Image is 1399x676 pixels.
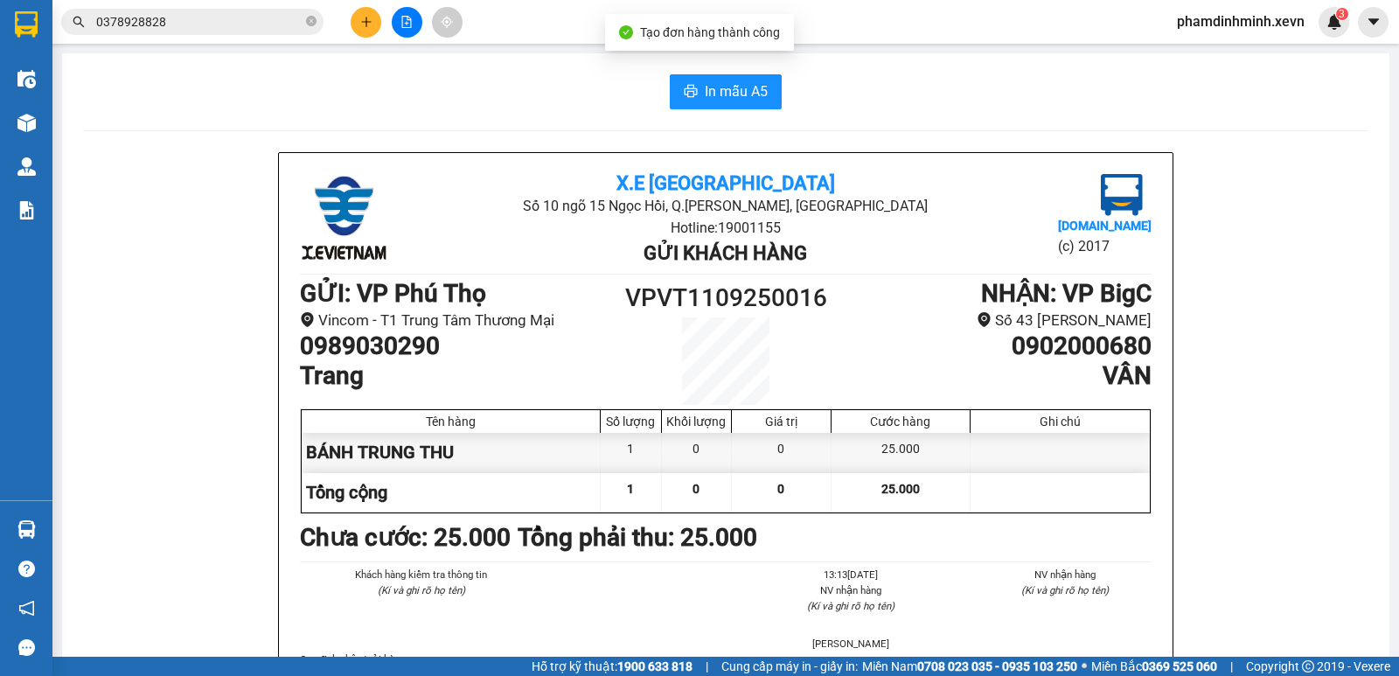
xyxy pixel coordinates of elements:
[619,25,633,39] span: check-circle
[300,174,387,261] img: logo.jpg
[351,7,381,38] button: plus
[306,16,317,26] span: close-circle
[18,561,35,577] span: question-circle
[532,657,693,676] span: Hỗ trợ kỹ thuật:
[73,16,85,28] span: search
[705,80,768,102] span: In mẫu A5
[736,415,826,429] div: Giá trị
[432,7,463,38] button: aim
[518,523,757,552] b: Tổng phải thu: 25.000
[306,14,317,31] span: close-circle
[1021,584,1109,596] i: (Kí và ghi rõ họ tên)
[164,65,731,87] li: Hotline: 19001155
[300,312,315,327] span: environment
[400,16,413,28] span: file-add
[670,74,782,109] button: printerIn mẫu A5
[605,415,657,429] div: Số lượng
[706,657,708,676] span: |
[981,279,1152,308] b: NHẬN : VP BigC
[1336,8,1348,20] sup: 3
[22,127,208,156] b: GỬI : VP Phú Thọ
[378,584,465,596] i: (Kí và ghi rõ họ tên)
[1366,14,1382,30] span: caret-down
[693,482,699,496] span: 0
[22,22,109,109] img: logo.jpg
[807,600,894,612] i: (Kí và ghi rõ họ tên)
[442,195,1009,217] li: Số 10 ngõ 15 Ngọc Hồi, Q.[PERSON_NAME], [GEOGRAPHIC_DATA]
[684,84,698,101] span: printer
[300,309,619,332] li: Vincom - T1 Trung Tâm Thương Mại
[306,482,387,503] span: Tổng cộng
[666,415,727,429] div: Khối lượng
[975,415,1145,429] div: Ghi chú
[306,415,595,429] div: Tên hàng
[302,433,601,472] div: BÁNH TRUNG THU
[832,331,1152,361] h1: 0902000680
[441,16,453,28] span: aim
[17,520,36,539] img: warehouse-icon
[1230,657,1233,676] span: |
[1058,235,1152,257] li: (c) 2017
[917,659,1077,673] strong: 0708 023 035 - 0935 103 250
[644,242,807,264] b: Gửi khách hàng
[18,639,35,656] span: message
[732,433,832,472] div: 0
[616,172,835,194] b: X.E [GEOGRAPHIC_DATA]
[300,361,619,391] h1: Trang
[17,201,36,220] img: solution-icon
[96,12,303,31] input: Tìm tên, số ĐT hoặc mã đơn
[832,309,1152,332] li: Số 43 [PERSON_NAME]
[360,16,372,28] span: plus
[836,415,965,429] div: Cước hàng
[721,657,858,676] span: Cung cấp máy in - giấy in:
[18,600,35,617] span: notification
[17,70,36,88] img: warehouse-icon
[1358,7,1389,38] button: caret-down
[977,312,992,327] span: environment
[640,25,780,39] span: Tạo đơn hàng thành công
[764,582,937,598] li: NV nhận hàng
[300,279,486,308] b: GỬI : VP Phú Thọ
[1058,219,1152,233] b: [DOMAIN_NAME]
[335,567,508,582] li: Khách hàng kiểm tra thông tin
[601,433,662,472] div: 1
[1163,10,1319,32] span: phamdinhminh.xevn
[619,279,832,317] h1: VPVT1109250016
[442,217,1009,239] li: Hotline: 19001155
[862,657,1077,676] span: Miền Nam
[832,433,971,472] div: 25.000
[1142,659,1217,673] strong: 0369 525 060
[1082,663,1087,670] span: ⚪️
[392,7,422,38] button: file-add
[17,114,36,132] img: warehouse-icon
[1326,14,1342,30] img: icon-new-feature
[1091,657,1217,676] span: Miền Bắc
[1101,174,1143,216] img: logo.jpg
[1302,660,1314,673] span: copyright
[662,433,732,472] div: 0
[617,659,693,673] strong: 1900 633 818
[300,331,619,361] h1: 0989030290
[300,523,511,552] b: Chưa cước : 25.000
[832,361,1152,391] h1: VÂN
[777,482,784,496] span: 0
[164,43,731,65] li: Số 10 ngõ 15 Ngọc Hồi, Q.[PERSON_NAME], [GEOGRAPHIC_DATA]
[15,11,38,38] img: logo-vxr
[627,482,634,496] span: 1
[1339,8,1345,20] span: 3
[764,567,937,582] li: 13:13[DATE]
[881,482,920,496] span: 25.000
[979,567,1152,582] li: NV nhận hàng
[17,157,36,176] img: warehouse-icon
[764,636,937,652] li: [PERSON_NAME]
